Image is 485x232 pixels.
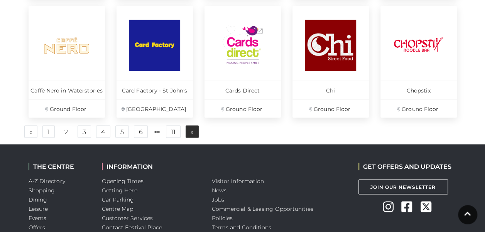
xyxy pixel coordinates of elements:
a: Car Parking [102,196,134,203]
a: Chopstix Ground Floor [380,6,457,118]
a: Next [186,125,199,138]
p: Cards Direct [204,81,281,99]
p: Ground Floor [204,99,281,118]
a: Contact Festival Place [102,224,162,230]
a: 2 [60,126,73,138]
a: Shopping [29,187,55,193]
a: 3 [78,125,91,138]
h2: THE CENTRE [29,163,90,170]
h2: INFORMATION [102,163,200,170]
a: Getting Here [102,187,137,193]
a: Card Factory - St John's [GEOGRAPHIC_DATA] [117,6,193,118]
a: News [212,187,226,193]
span: » [191,129,194,134]
a: 4 [96,125,110,138]
a: Visitor information [212,177,264,184]
a: Dining [29,196,47,203]
a: Customer Services [102,214,153,221]
a: Join Our Newsletter [358,179,448,194]
h2: GET OFFERS AND UPDATES [358,163,451,170]
a: Opening Times [102,177,144,184]
a: 6 [134,125,148,138]
span: « [29,129,32,134]
p: Ground Floor [29,99,105,118]
a: Chi Ground Floor [292,6,369,118]
a: 11 [166,125,181,138]
a: Previous [24,125,37,138]
p: Chi [292,81,369,99]
a: 5 [115,125,129,138]
p: Caffè Nero in Waterstones [29,81,105,99]
a: Leisure [29,205,48,212]
a: Centre Map [102,205,134,212]
p: Ground Floor [292,99,369,118]
a: Cards Direct Ground Floor [204,6,281,118]
a: Jobs [212,196,224,203]
a: A-Z Directory [29,177,65,184]
a: Events [29,214,47,221]
p: [GEOGRAPHIC_DATA] [117,99,193,118]
p: Chopstix [380,81,457,99]
a: Offers [29,224,46,230]
a: Policies [212,214,233,221]
a: 1 [42,125,55,138]
a: Commercial & Leasing Opportunities [212,205,313,212]
a: Terms and Conditions [212,224,272,230]
a: Caffè Nero in Waterstones Ground Floor [29,6,105,118]
p: Card Factory - St John's [117,81,193,99]
p: Ground Floor [380,99,457,118]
